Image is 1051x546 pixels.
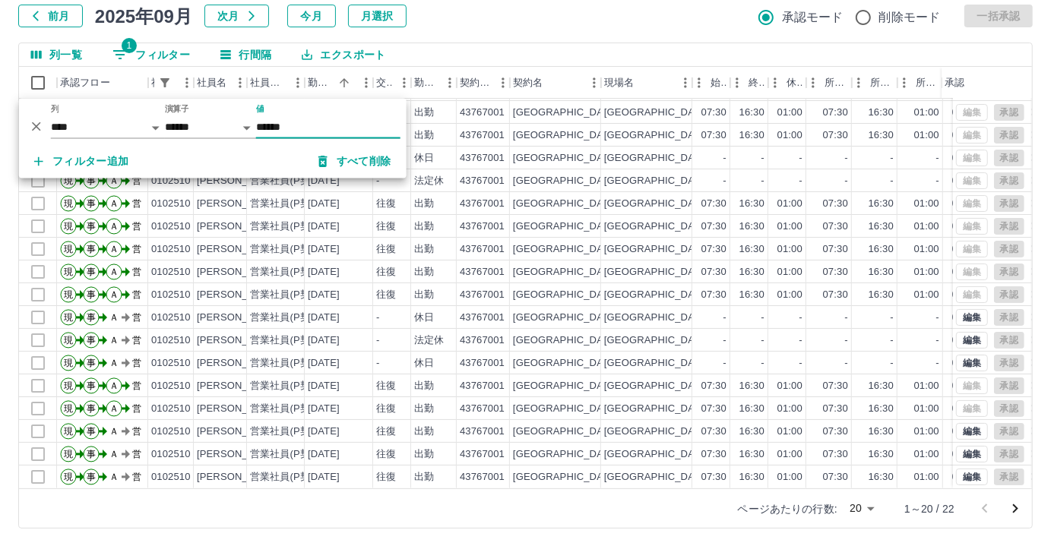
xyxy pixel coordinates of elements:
[414,128,434,143] div: 出勤
[777,242,802,257] div: 01:00
[956,446,988,462] button: 編集
[761,151,765,166] div: -
[845,151,848,166] div: -
[414,219,434,234] div: 出勤
[109,198,119,209] text: Ａ
[492,71,514,94] button: メニュー
[64,267,73,277] text: 現
[823,219,848,234] div: 07:30
[414,379,434,393] div: 出勤
[460,219,505,234] div: 43767001
[701,106,727,120] div: 07:30
[460,265,505,279] div: 43767001
[701,288,727,302] div: 07:30
[376,219,396,234] div: 往復
[132,358,141,368] text: 営
[604,106,907,120] div: [GEOGRAPHIC_DATA]立[PERSON_NAME][GEOGRAPHIC_DATA]
[460,151,505,166] div: 43767001
[197,311,280,325] div: [PERSON_NAME]
[513,151,618,166] div: [GEOGRAPHIC_DATA]
[25,115,48,137] button: 削除
[914,106,939,120] div: 01:00
[132,198,141,209] text: 営
[414,174,444,188] div: 法定休
[723,356,727,371] div: -
[308,333,340,348] div: [DATE]
[891,174,894,188] div: -
[64,335,73,346] text: 現
[308,67,334,99] div: 勤務日
[916,67,940,99] div: 所定休憩
[250,219,324,234] div: 営業社員(P契約)
[151,265,191,279] div: 0102510
[151,379,191,393] div: 0102510
[348,5,407,27] button: 月選択
[711,67,727,99] div: 始業
[513,288,618,302] div: [GEOGRAPHIC_DATA]
[701,197,727,211] div: 07:30
[739,288,765,302] div: 16:30
[723,333,727,348] div: -
[513,197,618,211] div: [GEOGRAPHIC_DATA]
[739,106,765,120] div: 16:30
[250,311,324,325] div: 営業社員(P契約)
[739,265,765,279] div: 16:30
[250,242,324,257] div: 営業社員(P契約)
[823,379,848,393] div: 07:30
[914,128,939,143] div: 01:00
[914,197,939,211] div: 01:00
[460,67,492,99] div: 契約コード
[845,174,848,188] div: -
[761,356,765,371] div: -
[250,67,286,99] div: 社員区分
[414,197,434,211] div: 出勤
[460,311,505,325] div: 43767001
[604,219,907,234] div: [GEOGRAPHIC_DATA]立[PERSON_NAME][GEOGRAPHIC_DATA]
[64,358,73,368] text: 現
[513,67,543,99] div: 契約名
[952,379,977,393] div: 09:00
[411,67,457,99] div: 勤務区分
[376,67,393,99] div: 交通費
[414,265,434,279] div: 出勤
[87,198,96,209] text: 事
[151,174,191,188] div: 0102510
[952,288,977,302] div: 09:00
[204,5,269,27] button: 次月
[64,244,73,254] text: 現
[869,197,894,211] div: 16:30
[154,72,176,93] div: 1件のフィルターを適用中
[64,221,73,232] text: 現
[109,312,119,323] text: Ａ
[151,242,191,257] div: 0102510
[460,128,505,143] div: 43767001
[739,219,765,234] div: 16:30
[308,219,340,234] div: [DATE]
[956,355,988,371] button: 編集
[845,356,848,371] div: -
[852,67,897,99] div: 所定終業
[414,151,434,166] div: 休日
[414,288,434,302] div: 出勤
[513,242,618,257] div: [GEOGRAPHIC_DATA]
[787,67,803,99] div: 休憩
[376,311,379,325] div: -
[308,174,340,188] div: [DATE]
[1000,494,1030,524] button: 次のページへ
[823,128,848,143] div: 07:30
[952,219,977,234] div: 09:00
[250,379,324,393] div: 営業社員(P契約)
[869,288,894,302] div: 16:30
[956,309,988,326] button: 編集
[936,311,939,325] div: -
[799,151,802,166] div: -
[148,67,194,99] div: 社員番号
[952,128,977,143] div: 09:00
[845,333,848,348] div: -
[64,312,73,323] text: 現
[165,103,189,115] label: 演算子
[761,174,765,188] div: -
[844,497,880,519] div: 20
[109,358,119,368] text: Ａ
[176,71,198,94] button: メニュー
